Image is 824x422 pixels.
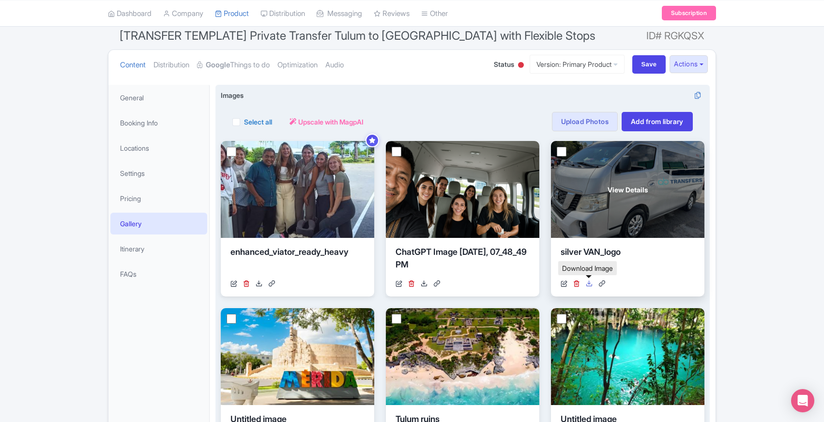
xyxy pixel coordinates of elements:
[110,213,207,234] a: Gallery
[120,29,595,43] span: [TRANSFER TEMPLATE] Private Transfer Tulum to [GEOGRAPHIC_DATA] with Flexible Stops
[277,50,318,80] a: Optimization
[530,55,625,74] a: Version: Primary Product
[110,137,207,159] a: Locations
[197,50,270,80] a: GoogleThings to do
[558,261,617,275] div: Download Image
[298,117,364,127] span: Upscale with MagpAI
[110,188,207,209] a: Pricing
[494,59,514,69] span: Status
[608,185,648,195] span: View Details
[110,112,207,134] a: Booking Info
[516,58,526,73] div: Inactive
[110,238,207,260] a: Itinerary
[153,50,189,80] a: Distribution
[325,50,344,80] a: Audio
[552,112,618,131] a: Upload Photos
[396,246,530,275] div: ChatGPT Image [DATE], 07_48_49 PM
[622,112,693,131] a: Add from library
[551,141,704,238] a: View Details
[110,87,207,109] a: General
[110,162,207,184] a: Settings
[646,26,704,46] span: ID# RGKQSX
[632,55,666,74] input: Save
[561,246,695,275] div: silver VAN_logo
[662,6,716,20] a: Subscription
[670,55,708,73] button: Actions
[110,263,207,285] a: FAQs
[206,60,230,71] strong: Google
[120,50,146,80] a: Content
[244,117,272,127] label: Select all
[221,90,244,100] span: Images
[791,389,814,412] div: Open Intercom Messenger
[290,117,364,127] a: Upscale with MagpAI
[230,246,365,275] div: enhanced_viator_ready_heavy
